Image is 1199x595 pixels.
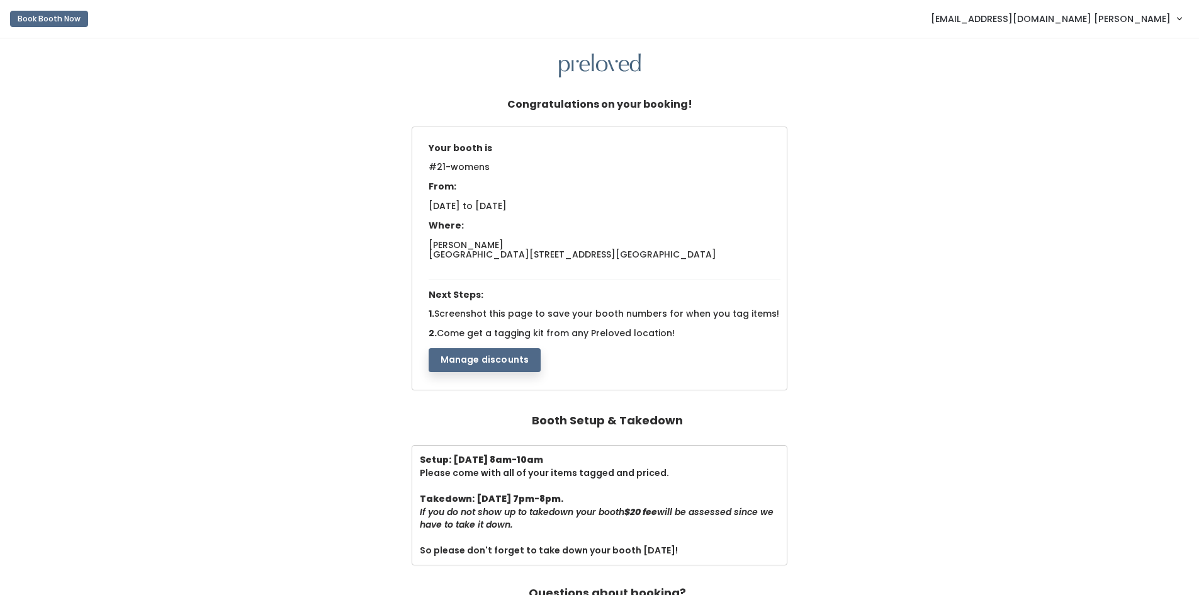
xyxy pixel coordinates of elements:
[918,5,1194,32] a: [EMAIL_ADDRESS][DOMAIN_NAME] [PERSON_NAME]
[429,353,541,366] a: Manage discounts
[420,492,563,505] b: Takedown: [DATE] 7pm-8pm.
[429,161,490,181] span: #21-womens
[429,180,456,193] span: From:
[507,93,692,116] h5: Congratulations on your booking!
[532,408,683,433] h4: Booth Setup & Takedown
[429,200,507,212] span: [DATE] to [DATE]
[420,453,780,557] div: Please come with all of your items tagged and priced. So please don't forget to take down your bo...
[422,137,787,372] div: 1. 2.
[420,506,774,531] i: If you do not show up to takedown your booth will be assessed since we have to take it down.
[931,12,1171,26] span: [EMAIL_ADDRESS][DOMAIN_NAME] [PERSON_NAME]
[437,327,675,339] span: Come get a tagging kit from any Preloved location!
[559,54,641,78] img: preloved logo
[624,506,657,518] b: $20 fee
[429,142,492,154] span: Your booth is
[429,288,483,301] span: Next Steps:
[420,453,543,466] b: Setup: [DATE] 8am-10am
[429,348,541,372] button: Manage discounts
[434,307,779,320] span: Screenshot this page to save your booth numbers for when you tag items!
[429,239,716,261] span: [PERSON_NAME] [GEOGRAPHIC_DATA][STREET_ADDRESS][GEOGRAPHIC_DATA]
[10,11,88,27] button: Book Booth Now
[429,219,464,232] span: Where:
[10,5,88,33] a: Book Booth Now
